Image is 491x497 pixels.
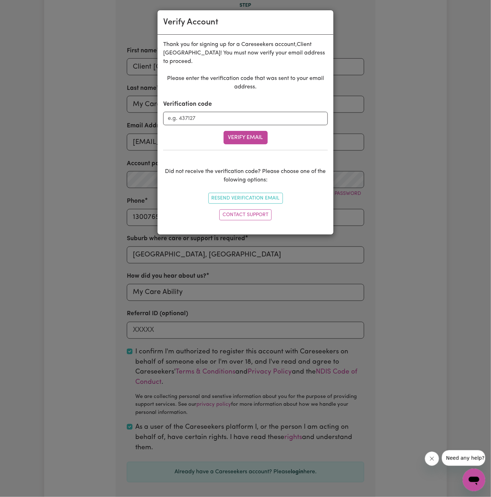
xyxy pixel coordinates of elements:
[163,40,328,66] p: Thank you for signing up for a Careseekers account, Client [GEOGRAPHIC_DATA] ! You must now verif...
[163,16,218,29] div: Verify Account
[163,167,328,184] p: Did not receive the verification code? Please choose one of the folowing options:
[163,112,328,125] input: e.g. 437127
[224,131,268,144] button: Verify Email
[442,450,485,466] iframe: Message from company
[463,469,485,491] iframe: Button to launch messaging window
[219,209,272,220] a: Contact Support
[163,100,212,109] label: Verification code
[425,452,439,466] iframe: Close message
[163,74,328,91] p: Please enter the verification code that was sent to your email address.
[208,193,283,204] button: Resend Verification Email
